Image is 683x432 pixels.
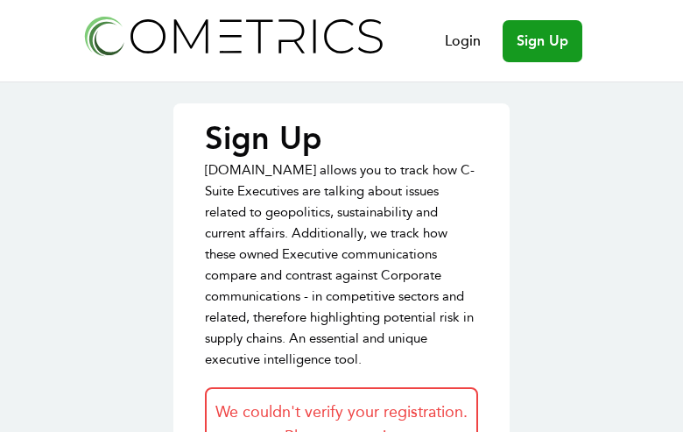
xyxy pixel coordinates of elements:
a: Login [445,31,481,52]
a: Sign Up [503,20,582,62]
p: [DOMAIN_NAME] allows you to track how C-Suite Executives are talking about issues related to geop... [205,159,478,370]
p: Sign Up [205,121,478,156]
img: Cometrics logo [80,11,386,60]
